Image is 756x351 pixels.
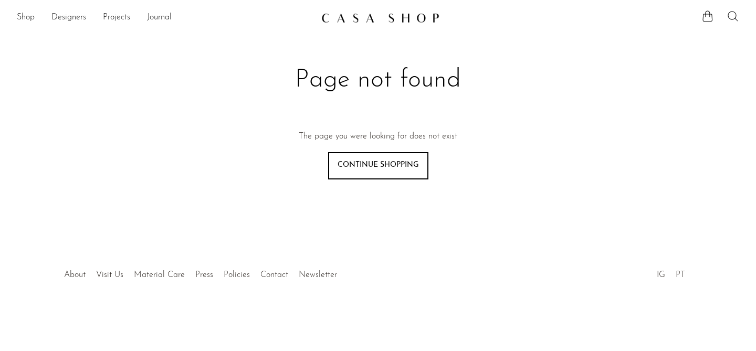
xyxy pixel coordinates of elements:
ul: Social Medias [652,262,690,282]
nav: Desktop navigation [17,9,313,27]
a: Journal [147,11,172,25]
ul: Quick links [59,262,342,282]
a: Continue shopping [328,152,428,179]
a: Policies [224,271,250,279]
a: About [64,271,86,279]
a: Designers [51,11,86,25]
a: IG [657,271,665,279]
a: Press [195,271,213,279]
a: Material Care [134,271,185,279]
a: Shop [17,11,35,25]
a: Visit Us [96,271,123,279]
a: Projects [103,11,130,25]
a: Contact [260,271,288,279]
h1: Page not found [211,64,545,97]
ul: NEW HEADER MENU [17,9,313,27]
p: The page you were looking for does not exist [299,130,457,144]
a: PT [676,271,685,279]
